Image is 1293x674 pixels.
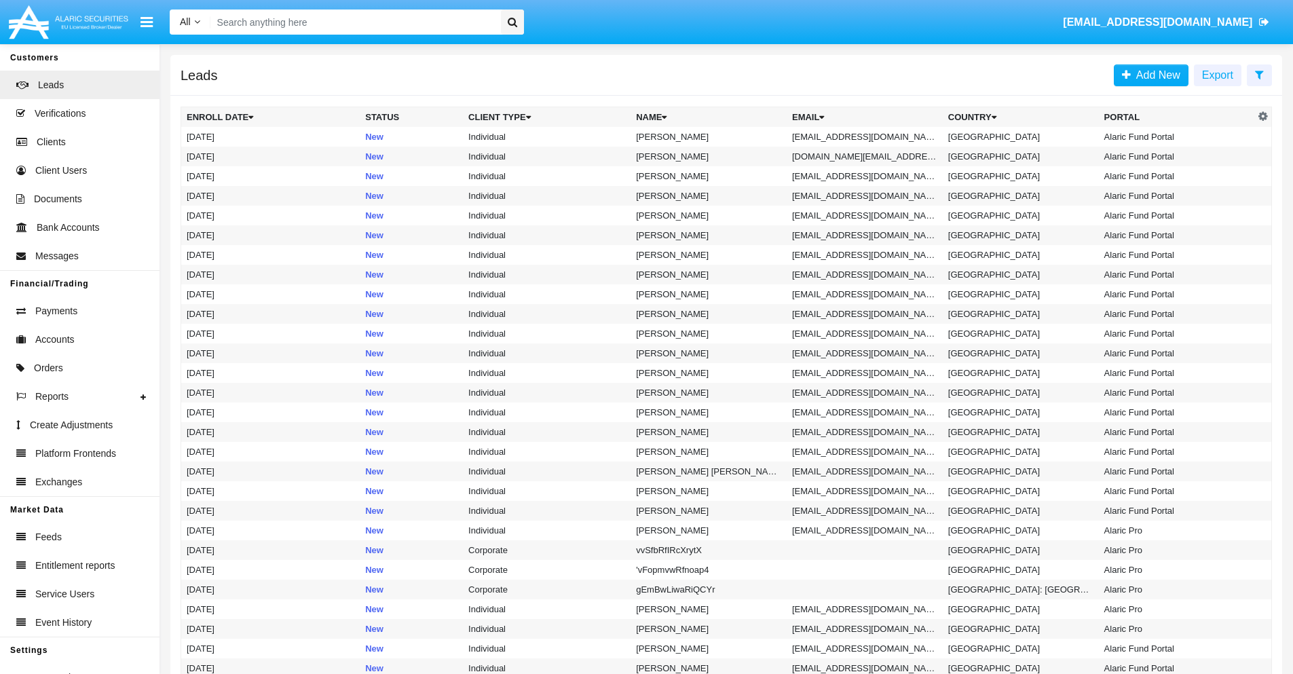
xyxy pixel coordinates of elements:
[1099,304,1255,324] td: Alaric Fund Portal
[360,540,463,560] td: New
[1099,501,1255,521] td: Alaric Fund Portal
[1099,560,1255,580] td: Alaric Pro
[943,245,1099,265] td: [GEOGRAPHIC_DATA]
[181,639,360,658] td: [DATE]
[1099,206,1255,225] td: Alaric Fund Portal
[787,324,943,343] td: [EMAIL_ADDRESS][DOMAIN_NAME]
[631,501,787,521] td: [PERSON_NAME]
[787,619,943,639] td: [EMAIL_ADDRESS][DOMAIN_NAME]
[1099,402,1255,422] td: Alaric Fund Portal
[631,619,787,639] td: [PERSON_NAME]
[1099,284,1255,304] td: Alaric Fund Portal
[360,422,463,442] td: New
[787,127,943,147] td: [EMAIL_ADDRESS][DOMAIN_NAME]
[1057,3,1276,41] a: [EMAIL_ADDRESS][DOMAIN_NAME]
[360,580,463,599] td: New
[943,619,1099,639] td: [GEOGRAPHIC_DATA]
[943,580,1099,599] td: [GEOGRAPHIC_DATA]: [GEOGRAPHIC_DATA]
[631,206,787,225] td: [PERSON_NAME]
[631,639,787,658] td: [PERSON_NAME]
[35,530,62,544] span: Feeds
[181,107,360,128] th: Enroll Date
[787,166,943,186] td: [EMAIL_ADDRESS][DOMAIN_NAME]
[181,127,360,147] td: [DATE]
[787,639,943,658] td: [EMAIL_ADDRESS][DOMAIN_NAME]
[1099,481,1255,501] td: Alaric Fund Portal
[181,324,360,343] td: [DATE]
[463,363,631,383] td: Individual
[787,462,943,481] td: [EMAIL_ADDRESS][DOMAIN_NAME]
[631,166,787,186] td: [PERSON_NAME]
[34,192,82,206] span: Documents
[631,304,787,324] td: [PERSON_NAME]
[360,619,463,639] td: New
[463,206,631,225] td: Individual
[787,521,943,540] td: [EMAIL_ADDRESS][DOMAIN_NAME]
[463,265,631,284] td: Individual
[787,599,943,619] td: [EMAIL_ADDRESS][DOMAIN_NAME]
[181,225,360,245] td: [DATE]
[360,402,463,422] td: New
[787,245,943,265] td: [EMAIL_ADDRESS][DOMAIN_NAME]
[35,164,87,178] span: Client Users
[181,481,360,501] td: [DATE]
[1099,343,1255,363] td: Alaric Fund Portal
[360,343,463,363] td: New
[943,284,1099,304] td: [GEOGRAPHIC_DATA]
[35,475,82,489] span: Exchanges
[1099,599,1255,619] td: Alaric Pro
[181,284,360,304] td: [DATE]
[943,442,1099,462] td: [GEOGRAPHIC_DATA]
[943,402,1099,422] td: [GEOGRAPHIC_DATA]
[787,225,943,245] td: [EMAIL_ADDRESS][DOMAIN_NAME]
[181,462,360,481] td: [DATE]
[360,501,463,521] td: New
[943,304,1099,324] td: [GEOGRAPHIC_DATA]
[787,206,943,225] td: [EMAIL_ADDRESS][DOMAIN_NAME]
[943,186,1099,206] td: [GEOGRAPHIC_DATA]
[787,481,943,501] td: [EMAIL_ADDRESS][DOMAIN_NAME]
[943,343,1099,363] td: [GEOGRAPHIC_DATA]
[181,206,360,225] td: [DATE]
[943,521,1099,540] td: [GEOGRAPHIC_DATA]
[463,383,631,402] td: Individual
[181,265,360,284] td: [DATE]
[35,390,69,404] span: Reports
[360,284,463,304] td: New
[181,560,360,580] td: [DATE]
[181,540,360,560] td: [DATE]
[787,383,943,402] td: [EMAIL_ADDRESS][DOMAIN_NAME]
[360,363,463,383] td: New
[1099,639,1255,658] td: Alaric Fund Portal
[787,304,943,324] td: [EMAIL_ADDRESS][DOMAIN_NAME]
[1099,619,1255,639] td: Alaric Pro
[631,324,787,343] td: [PERSON_NAME]
[1063,16,1252,28] span: [EMAIL_ADDRESS][DOMAIN_NAME]
[463,147,631,166] td: Individual
[210,10,496,35] input: Search
[943,422,1099,442] td: [GEOGRAPHIC_DATA]
[180,16,191,27] span: All
[787,147,943,166] td: [DOMAIN_NAME][EMAIL_ADDRESS][DOMAIN_NAME]
[360,481,463,501] td: New
[181,442,360,462] td: [DATE]
[463,343,631,363] td: Individual
[35,587,94,601] span: Service Users
[631,284,787,304] td: [PERSON_NAME]
[1099,166,1255,186] td: Alaric Fund Portal
[360,265,463,284] td: New
[1099,442,1255,462] td: Alaric Fund Portal
[181,402,360,422] td: [DATE]
[360,304,463,324] td: New
[463,599,631,619] td: Individual
[463,186,631,206] td: Individual
[35,447,116,461] span: Platform Frontends
[631,343,787,363] td: [PERSON_NAME]
[943,324,1099,343] td: [GEOGRAPHIC_DATA]
[35,559,115,573] span: Entitlement reports
[1099,580,1255,599] td: Alaric Pro
[631,245,787,265] td: [PERSON_NAME]
[170,15,210,29] a: All
[181,501,360,521] td: [DATE]
[1099,422,1255,442] td: Alaric Fund Portal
